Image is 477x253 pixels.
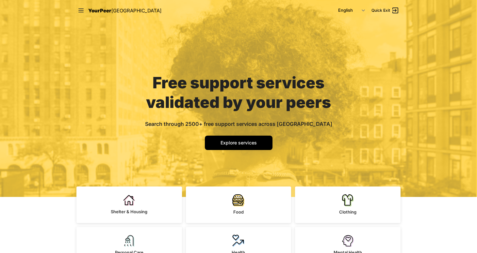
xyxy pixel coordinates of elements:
span: Explore services [221,140,257,145]
a: Clothing [295,186,401,223]
span: Clothing [339,209,356,215]
a: Explore services [205,136,272,150]
a: Food [186,186,291,223]
span: Shelter & Housing [111,209,147,214]
a: Quick Exit [371,7,399,14]
span: Free support services validated by your peers [146,73,331,112]
a: Shelter & Housing [76,186,182,223]
span: [GEOGRAPHIC_DATA] [111,7,161,14]
span: YourPeer [88,7,111,14]
a: YourPeer[GEOGRAPHIC_DATA] [88,7,161,15]
span: Food [233,209,244,215]
span: Search through 2500+ free support services across [GEOGRAPHIC_DATA] [145,121,332,127]
span: Quick Exit [371,8,390,13]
